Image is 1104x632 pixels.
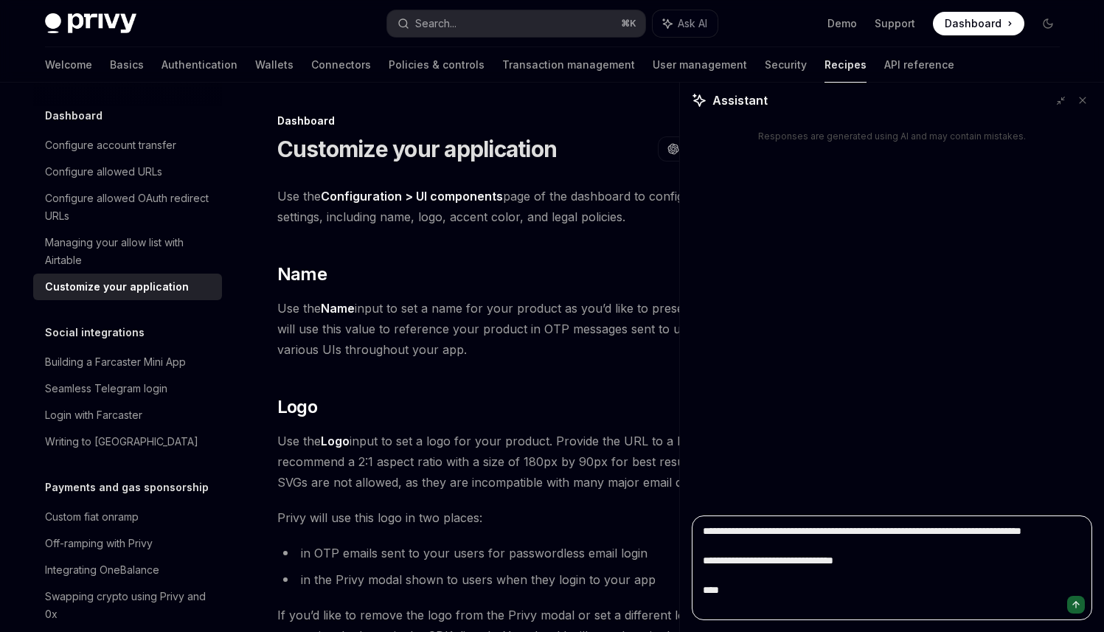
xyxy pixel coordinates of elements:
a: Authentication [162,47,237,83]
a: Customize your application [33,274,222,300]
h5: Dashboard [45,107,103,125]
a: Custom fiat onramp [33,504,222,530]
a: Basics [110,47,144,83]
div: Configure allowed OAuth redirect URLs [45,190,213,225]
a: Building a Farcaster Mini App [33,349,222,375]
span: Use the input to set a name for your product as you’d like to present it to users. Privy will use... [277,298,809,360]
span: Use the page of the dashboard to configure your app’s brand settings, including name, logo, accen... [277,186,809,227]
a: Configure allowed OAuth redirect URLs [33,185,222,229]
span: Dashboard [945,16,1001,31]
div: Customize your application [45,278,189,296]
a: Configure account transfer [33,132,222,159]
li: in the Privy modal shown to users when they login to your app [277,569,809,590]
a: User management [653,47,747,83]
a: API reference [884,47,954,83]
a: Security [765,47,807,83]
li: in OTP emails sent to your users for passwordless email login [277,543,809,563]
strong: Logo [321,434,350,448]
div: Managing your allow list with Airtable [45,234,213,269]
a: Recipes [824,47,867,83]
a: Policies & controls [389,47,485,83]
h5: Payments and gas sponsorship [45,479,209,496]
div: Writing to [GEOGRAPHIC_DATA] [45,433,198,451]
div: Building a Farcaster Mini App [45,353,186,371]
span: Ask AI [678,16,707,31]
span: Privy will use this logo in two places: [277,507,809,528]
div: Responses are generated using AI and may contain mistakes. [758,131,1026,142]
button: Send message [1067,596,1085,614]
strong: Configuration > UI components [321,189,503,204]
a: Demo [827,16,857,31]
a: Dashboard [933,12,1024,35]
div: Login with Farcaster [45,406,142,424]
div: Custom fiat onramp [45,508,139,526]
span: Name [277,263,327,286]
span: Use the input to set a logo for your product. Provide the URL to a hosted image. We recommend a 2... [277,431,809,493]
a: Seamless Telegram login [33,375,222,402]
span: Logo [277,395,318,419]
div: Integrating OneBalance [45,561,159,579]
a: Welcome [45,47,92,83]
a: Managing your allow list with Airtable [33,229,222,274]
a: Connectors [311,47,371,83]
div: Configure account transfer [45,136,176,154]
a: Wallets [255,47,294,83]
button: Ask AI [653,10,718,37]
a: Off-ramping with Privy [33,530,222,557]
div: Configure allowed URLs [45,163,162,181]
span: ⌘ K [621,18,636,29]
h5: Social integrations [45,324,145,341]
div: Seamless Telegram login [45,380,167,397]
span: Assistant [712,91,768,109]
a: Writing to [GEOGRAPHIC_DATA] [33,428,222,455]
div: Dashboard [277,114,809,128]
strong: Name [321,301,355,316]
div: Swapping crypto using Privy and 0x [45,588,213,623]
a: Swapping crypto using Privy and 0x [33,583,222,628]
div: Off-ramping with Privy [45,535,153,552]
a: Configure allowed URLs [33,159,222,185]
a: Login with Farcaster [33,402,222,428]
button: Search...⌘K [387,10,645,37]
button: Toggle dark mode [1036,12,1060,35]
a: Integrating OneBalance [33,557,222,583]
h1: Customize your application [277,136,558,162]
button: Open in ChatGPT [658,136,784,162]
div: Search... [415,15,456,32]
a: Transaction management [502,47,635,83]
img: dark logo [45,13,136,34]
a: Support [875,16,915,31]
